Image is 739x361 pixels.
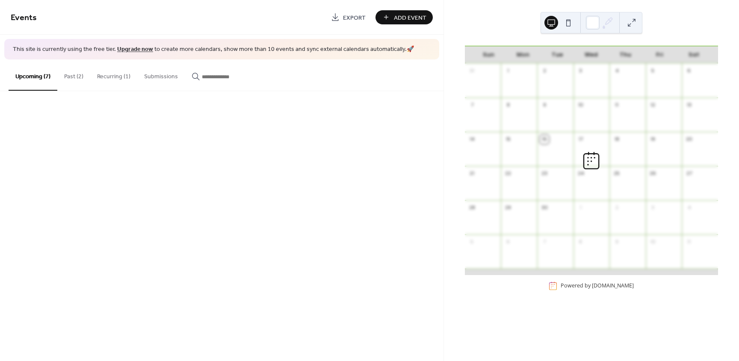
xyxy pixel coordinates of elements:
[612,101,621,110] div: 11
[540,66,549,76] div: 2
[684,101,694,110] div: 13
[11,9,37,26] span: Events
[561,282,634,289] div: Powered by
[503,237,513,247] div: 6
[612,203,621,213] div: 2
[506,46,540,63] div: Mon
[325,10,372,24] a: Export
[648,169,658,178] div: 26
[540,169,549,178] div: 23
[576,169,585,178] div: 24
[684,135,694,144] div: 20
[576,237,585,247] div: 8
[467,66,477,76] div: 31
[57,59,90,90] button: Past (2)
[612,135,621,144] div: 18
[648,237,658,247] div: 10
[503,66,513,76] div: 1
[677,46,711,63] div: Sat
[467,203,477,213] div: 28
[540,46,574,63] div: Tue
[574,46,609,63] div: Wed
[576,135,585,144] div: 17
[576,203,585,213] div: 1
[467,237,477,247] div: 5
[540,101,549,110] div: 9
[375,10,433,24] button: Add Event
[648,66,658,76] div: 5
[343,13,366,22] span: Export
[684,237,694,247] div: 11
[467,135,477,144] div: 14
[540,237,549,247] div: 7
[684,169,694,178] div: 27
[540,203,549,213] div: 30
[90,59,137,90] button: Recurring (1)
[592,282,634,289] a: [DOMAIN_NAME]
[503,203,513,213] div: 29
[576,66,585,76] div: 3
[9,59,57,91] button: Upcoming (7)
[467,101,477,110] div: 7
[503,101,513,110] div: 8
[612,237,621,247] div: 9
[13,45,414,54] span: This site is currently using the free tier. to create more calendars, show more than 10 events an...
[648,101,658,110] div: 12
[576,101,585,110] div: 10
[467,169,477,178] div: 21
[684,203,694,213] div: 4
[612,169,621,178] div: 25
[394,13,426,22] span: Add Event
[117,44,153,55] a: Upgrade now
[684,66,694,76] div: 6
[612,66,621,76] div: 4
[648,203,658,213] div: 3
[643,46,677,63] div: Fri
[648,135,658,144] div: 19
[137,59,185,90] button: Submissions
[609,46,643,63] div: Thu
[540,135,549,144] div: 16
[472,46,506,63] div: Sun
[503,135,513,144] div: 15
[503,169,513,178] div: 22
